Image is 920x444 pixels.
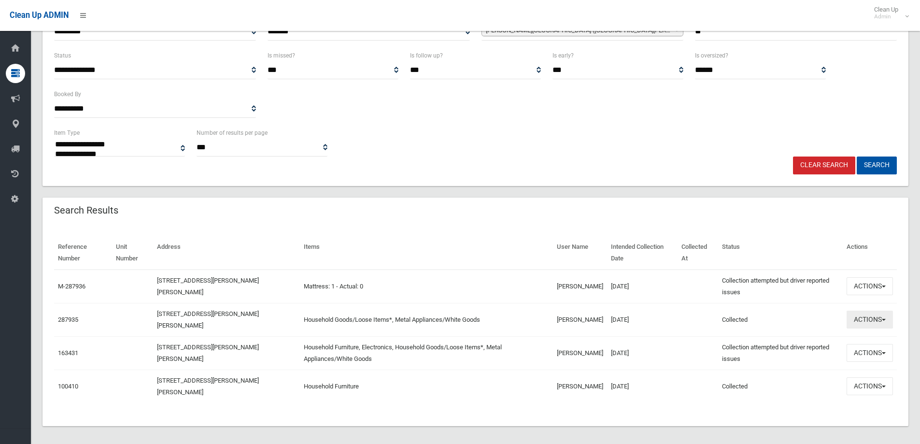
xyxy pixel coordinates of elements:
[157,277,259,296] a: [STREET_ADDRESS][PERSON_NAME][PERSON_NAME]
[268,50,295,61] label: Is missed?
[54,128,80,138] label: Item Type
[847,377,893,395] button: Actions
[718,303,843,336] td: Collected
[300,236,553,270] th: Items
[874,13,898,20] small: Admin
[843,236,897,270] th: Actions
[607,370,678,403] td: [DATE]
[857,157,897,174] button: Search
[607,336,678,370] td: [DATE]
[54,50,71,61] label: Status
[112,236,153,270] th: Unit Number
[718,236,843,270] th: Status
[58,316,78,323] a: 287935
[58,349,78,357] a: 163431
[157,310,259,329] a: [STREET_ADDRESS][PERSON_NAME][PERSON_NAME]
[718,270,843,303] td: Collection attempted but driver reported issues
[607,270,678,303] td: [DATE]
[153,236,300,270] th: Address
[157,377,259,396] a: [STREET_ADDRESS][PERSON_NAME][PERSON_NAME]
[300,270,553,303] td: Mattress: 1 - Actual: 0
[42,201,130,220] header: Search Results
[54,89,81,100] label: Booked By
[847,311,893,329] button: Actions
[553,370,607,403] td: [PERSON_NAME]
[695,50,728,61] label: Is oversized?
[300,370,553,403] td: Household Furniture
[607,236,678,270] th: Intended Collection Date
[300,303,553,336] td: Household Goods/Loose Items*, Metal Appliances/White Goods
[54,236,112,270] th: Reference Number
[869,6,908,20] span: Clean Up
[678,236,718,270] th: Collected At
[553,270,607,303] td: [PERSON_NAME]
[847,344,893,362] button: Actions
[793,157,855,174] a: Clear Search
[58,283,85,290] a: M-287936
[718,370,843,403] td: Collected
[607,303,678,336] td: [DATE]
[553,236,607,270] th: User Name
[197,128,268,138] label: Number of results per page
[157,344,259,362] a: [STREET_ADDRESS][PERSON_NAME][PERSON_NAME]
[58,383,78,390] a: 100410
[553,336,607,370] td: [PERSON_NAME]
[10,11,69,20] span: Clean Up ADMIN
[553,303,607,336] td: [PERSON_NAME]
[410,50,443,61] label: Is follow up?
[847,277,893,295] button: Actions
[718,336,843,370] td: Collection attempted but driver reported issues
[300,336,553,370] td: Household Furniture, Electronics, Household Goods/Loose Items*, Metal Appliances/White Goods
[552,50,574,61] label: Is early?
